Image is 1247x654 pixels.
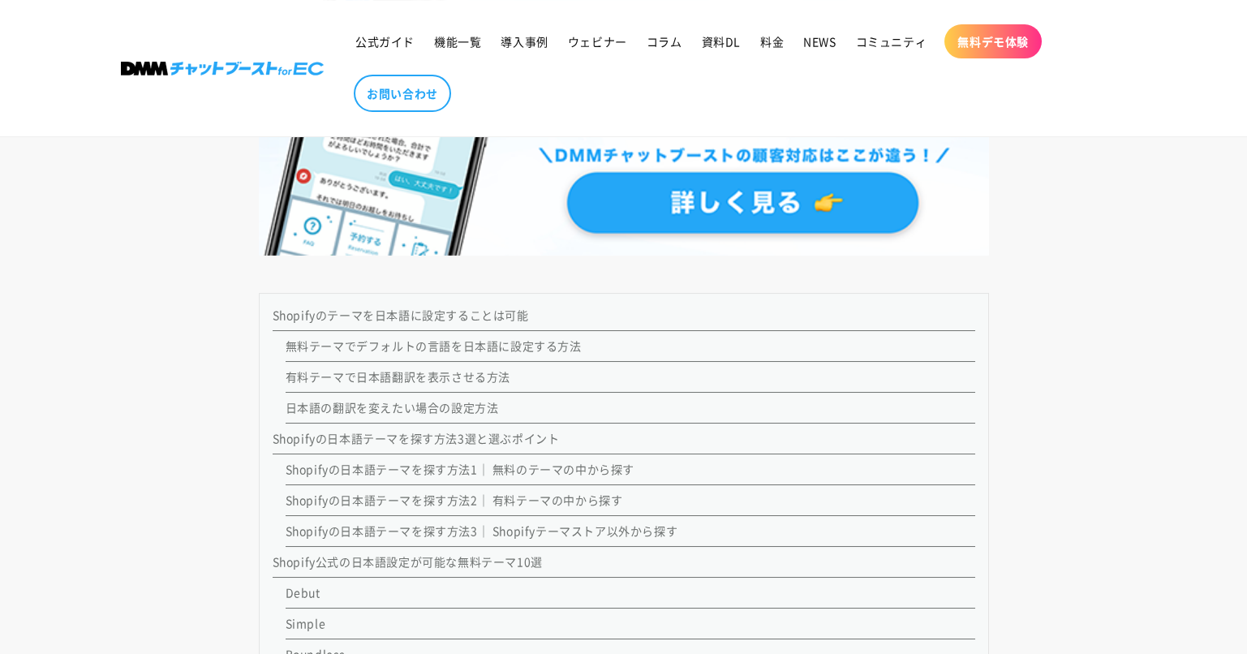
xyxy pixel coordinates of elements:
[286,492,623,508] a: Shopifyの日本語テーマを探す方法2｜ 有料テーマの中から探す
[647,34,682,49] span: コラム
[273,430,560,446] a: Shopifyの日本語テーマを探す方法3選と選ぶポイント
[273,553,543,570] a: Shopify公式の日本語設定が可能な無料テーマ10選
[286,368,510,385] a: 有料テーマで日本語翻訳を表示させる方法
[558,24,637,58] a: ウェビナー
[354,75,451,112] a: お問い合わせ
[286,523,678,539] a: Shopifyの日本語テーマを探す方法3｜ Shopifyテーマストア以外から探す
[856,34,927,49] span: コミュニティ
[355,34,415,49] span: 公式ガイド
[846,24,937,58] a: コミュニティ
[286,584,320,600] a: Debut
[944,24,1042,58] a: 無料デモ体験
[286,338,582,354] a: 無料テーマでデフォルトの言語を日本語に設定する方法
[692,24,750,58] a: 資料DL
[803,34,836,49] span: NEWS
[286,615,326,631] a: Simple
[760,34,784,49] span: 料金
[957,34,1029,49] span: 無料デモ体験
[273,307,529,323] a: Shopifyのテーマを日本語に設定することは可能
[501,34,548,49] span: 導入事例
[568,34,627,49] span: ウェビナー
[286,399,499,415] a: 日本語の翻訳を変えたい場合の設定方法
[434,34,481,49] span: 機能一覧
[286,461,634,477] a: Shopifyの日本語テーマを探す方法1｜ 無料のテーマの中から探す
[793,24,845,58] a: NEWS
[367,86,438,101] span: お問い合わせ
[121,62,324,75] img: 株式会社DMM Boost
[637,24,692,58] a: コラム
[346,24,424,58] a: 公式ガイド
[702,34,741,49] span: 資料DL
[750,24,793,58] a: 料金
[491,24,557,58] a: 導入事例
[424,24,491,58] a: 機能一覧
